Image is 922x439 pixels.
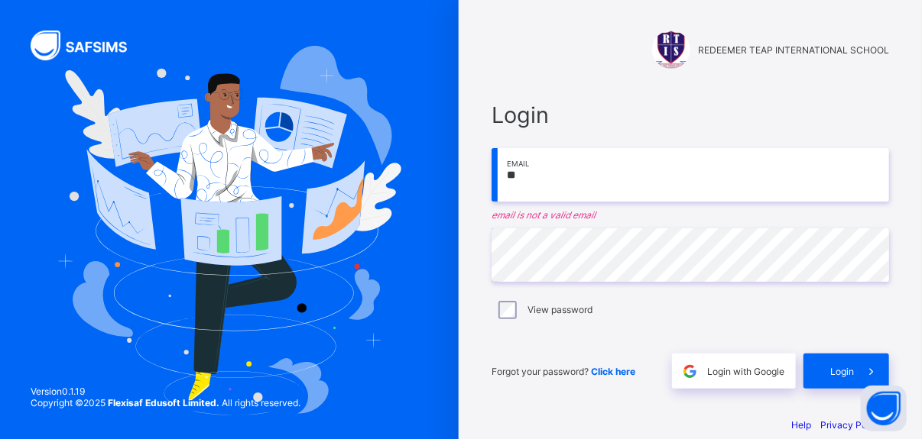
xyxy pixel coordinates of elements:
em: email is not a valid email [492,209,889,221]
span: Login [830,366,854,377]
a: Privacy Policy [820,419,882,431]
span: Copyright © 2025 All rights reserved. [31,397,300,408]
a: Click here [591,366,635,377]
a: Help [791,419,811,431]
img: Hero Image [57,46,401,415]
span: REDEEMER TEAP INTERNATIONAL SCHOOL [698,44,889,56]
label: View password [528,304,592,315]
button: Open asap [861,386,907,431]
span: Forgot your password? [492,366,635,377]
span: Login [492,102,889,128]
strong: Flexisaf Edusoft Limited. [108,397,219,408]
img: SAFSIMS Logo [31,31,145,60]
img: google.396cfc9801f0270233282035f929180a.svg [681,363,699,380]
span: Version 0.1.19 [31,386,300,397]
span: Login with Google [707,366,784,377]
